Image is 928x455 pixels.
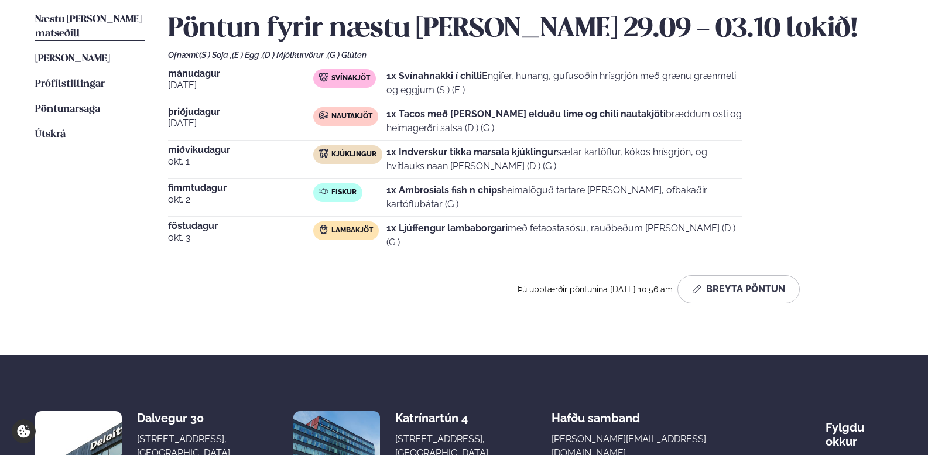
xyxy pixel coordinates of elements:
img: pork.svg [319,73,328,82]
div: Ofnæmi: [168,50,893,60]
img: fish.svg [319,187,328,196]
span: Kjúklingur [331,150,376,159]
span: Pöntunarsaga [35,104,100,114]
a: Pöntunarsaga [35,102,100,117]
p: með fetaostasósu, rauðbeðum [PERSON_NAME] (D ) (G ) [386,221,742,249]
span: þriðjudagur [168,107,313,117]
span: [DATE] [168,117,313,131]
p: heimalöguð tartare [PERSON_NAME], ofbakaðir kartöflubátar (G ) [386,183,742,211]
span: Þú uppfærðir pöntunina [DATE] 10:56 am [518,285,673,294]
span: föstudagur [168,221,313,231]
span: (S ) Soja , [199,50,232,60]
strong: 1x Ljúffengur lambaborgari [386,223,508,234]
span: (D ) Mjólkurvörur , [262,50,327,60]
strong: 1x Ambrosials fish n chips [386,184,502,196]
strong: 1x Indverskur tikka marsala kjúklingur [386,146,557,158]
strong: 1x Svínahnakki í chilli [386,70,482,81]
img: chicken.svg [319,149,328,158]
img: beef.svg [319,111,328,120]
img: Lamb.svg [319,225,328,234]
a: Prófílstillingar [35,77,105,91]
span: (G ) Glúten [327,50,367,60]
a: Útskrá [35,128,66,142]
h2: Pöntun fyrir næstu [PERSON_NAME] 29.09 - 03.10 lokið! [168,13,893,46]
button: Breyta Pöntun [677,275,800,303]
a: [PERSON_NAME] [35,52,110,66]
a: Næstu [PERSON_NAME] matseðill [35,13,145,41]
span: miðvikudagur [168,145,313,155]
div: Katrínartún 4 [395,411,488,425]
span: mánudagur [168,69,313,78]
span: [PERSON_NAME] [35,54,110,64]
strong: 1x Tacos með [PERSON_NAME] elduðu lime og chili nautakjöti [386,108,666,119]
span: Nautakjöt [331,112,372,121]
span: Svínakjöt [331,74,370,83]
div: Fylgdu okkur [826,411,893,449]
span: Prófílstillingar [35,79,105,89]
span: Lambakjöt [331,226,373,235]
p: sætar kartöflur, kókos hrísgrjón, og hvítlauks naan [PERSON_NAME] (D ) (G ) [386,145,742,173]
span: Fiskur [331,188,357,197]
p: bræddum osti og heimagerðri salsa (D ) (G ) [386,107,742,135]
p: Engifer, hunang, gufusoðin hrísgrjón með grænu grænmeti og eggjum (S ) (E ) [386,69,742,97]
div: Dalvegur 30 [137,411,230,425]
span: Næstu [PERSON_NAME] matseðill [35,15,142,39]
a: Cookie settings [12,419,36,443]
span: (E ) Egg , [232,50,262,60]
span: [DATE] [168,78,313,93]
span: okt. 1 [168,155,313,169]
span: Útskrá [35,129,66,139]
span: okt. 3 [168,231,313,245]
span: Hafðu samband [552,402,640,425]
span: okt. 2 [168,193,313,207]
span: fimmtudagur [168,183,313,193]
